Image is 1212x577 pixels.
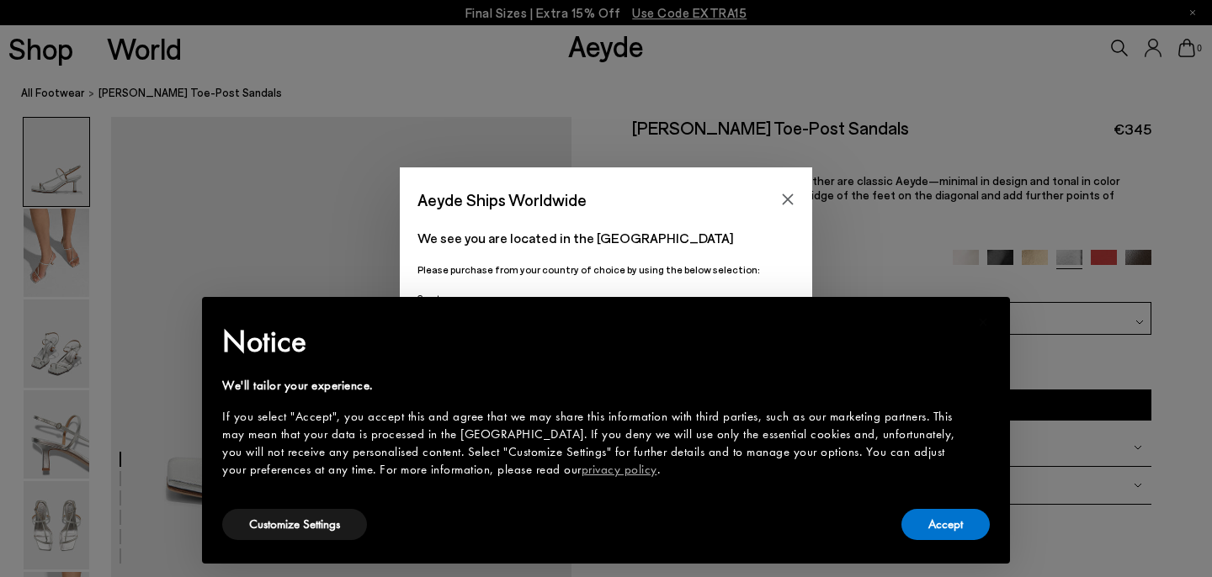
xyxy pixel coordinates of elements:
[963,302,1003,342] button: Close this notice
[775,187,800,212] button: Close
[417,262,795,278] p: Please purchase from your country of choice by using the below selection:
[222,377,963,394] div: We'll tailor your experience.
[222,320,963,363] h2: Notice
[417,228,795,248] p: We see you are located in the [GEOGRAPHIC_DATA]
[222,509,367,540] button: Customize Settings
[582,461,657,478] a: privacy policy
[978,309,989,335] span: ×
[222,408,963,479] div: If you select "Accept", you accept this and agree that we may share this information with third p...
[417,185,587,214] span: Aeyde Ships Worldwide
[901,509,990,540] button: Accept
